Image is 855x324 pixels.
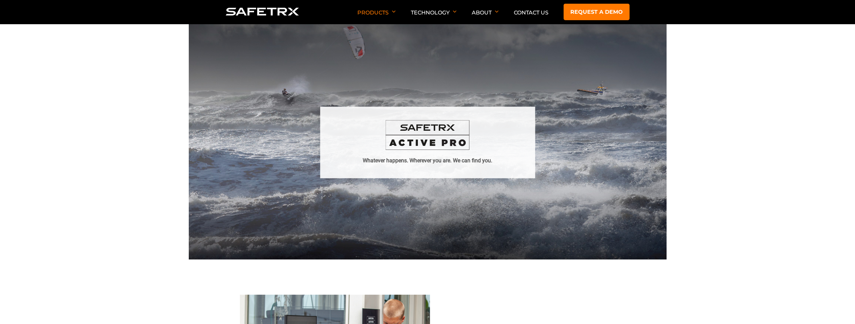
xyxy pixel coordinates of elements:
[472,9,499,24] p: About
[357,9,396,24] p: Products
[386,120,470,150] img: SafeTrx Active logo
[226,8,299,15] img: Logo SafeTrx
[514,9,548,16] a: Contact Us
[392,10,396,13] img: Arrow down icon
[189,24,667,259] img: Hero SafeTrx
[363,157,492,165] h1: Whatever happens. Wherever you are. We can find you.
[453,10,457,13] img: Arrow down icon
[564,4,630,20] a: Request a demo
[411,9,457,24] p: Technology
[495,10,499,13] img: Arrow down icon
